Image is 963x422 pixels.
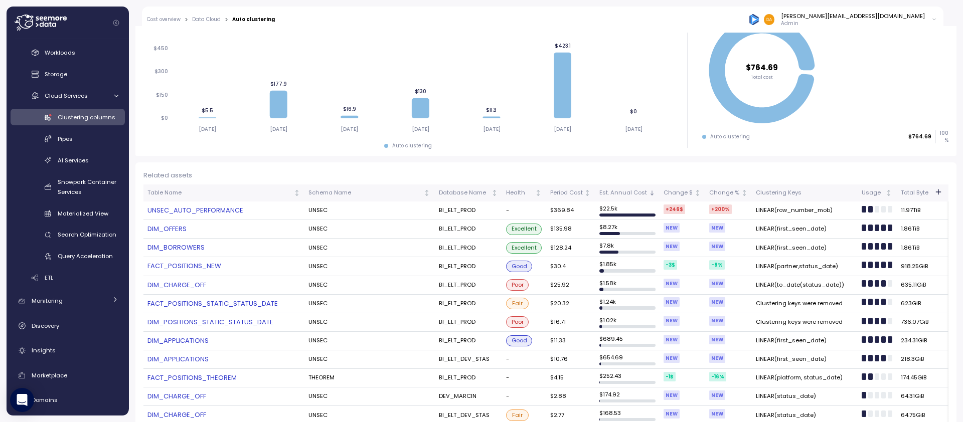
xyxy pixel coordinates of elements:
td: $ 1.02k [595,313,660,332]
span: Monitoring [32,297,63,305]
div: Period Cost [550,188,583,197]
a: DIM_CHARGE_OFF [147,391,300,401]
td: DEV_MARCIN [435,387,502,406]
a: Monitoring [11,291,125,311]
div: Auto clustering [232,17,275,22]
td: UNSEC [304,313,434,332]
div: Open Intercom Messenger [10,388,34,412]
td: UNSEC [304,220,434,239]
span: Discovery [32,322,59,330]
tspan: $130 [415,88,426,94]
a: Clustering columns [11,109,125,125]
button: Collapse navigation [110,19,122,27]
td: LINEAR(status_date) [752,387,858,406]
td: UNSEC [304,332,434,350]
td: $4.15 [546,369,595,387]
td: BI_ELT_PROD [435,313,502,332]
th: HealthNot sorted [502,184,546,201]
span: Marketplace [32,371,67,379]
a: DIM_APPLICATIONS [147,354,300,364]
a: Workloads [11,45,125,61]
div: -3 $ [664,260,677,270]
span: Snowpark Container Services [58,178,116,196]
td: Clustering keys were removed [752,295,858,313]
div: NEW [664,279,680,288]
div: Change % [709,188,739,197]
div: NEW [664,409,680,418]
th: Schema NameNot sorted [304,184,434,201]
div: Auto clustering [710,133,750,140]
td: $369.84 [546,201,595,220]
tspan: [DATE] [341,126,358,132]
td: BI_ELT_PROD [435,239,502,257]
div: [PERSON_NAME][EMAIL_ADDRESS][DOMAIN_NAME] [781,12,925,20]
a: DIM_CHARGE_OFF [147,410,300,420]
tspan: [DATE] [412,126,429,132]
a: UNSEC_AUTO_PERFORMANCE [147,205,300,216]
a: AI Services [11,152,125,168]
a: Data Cloud [192,17,221,22]
td: UNSEC [304,387,434,406]
div: NEW [664,390,680,400]
a: Snowpark Container Services [11,173,125,200]
tspan: [DATE] [483,126,500,132]
tspan: $177.9 [270,80,286,87]
div: +246 $ [664,204,685,214]
div: NEW [664,297,680,307]
div: > [225,17,228,23]
span: Materialized View [58,209,108,218]
div: Total Bytes Clustered [901,188,962,197]
div: NEW [709,297,725,307]
tspan: [DATE] [199,126,216,132]
a: Query Acceleration [11,248,125,265]
div: NEW [709,316,725,325]
td: $25.92 [546,276,595,295]
a: Cloud Services [11,87,125,104]
td: $ 8.27k [595,220,660,239]
div: Change $ [664,188,693,197]
span: Clustering columns [58,113,115,121]
div: Not sorted [423,189,430,196]
td: - [502,369,546,387]
tspan: Total cost [751,74,773,80]
td: BI_ELT_PROD [435,332,502,350]
th: Change $Not sorted [660,184,705,201]
td: $ 7.8k [595,239,660,257]
td: THEOREM [304,369,434,387]
td: UNSEC [304,239,434,257]
a: DIM_CHARGE_OFF [147,280,300,290]
td: $ 174.92 [595,387,660,406]
span: Insights [32,346,56,354]
td: $ 22.5k [595,201,660,220]
td: $10.76 [546,350,595,369]
div: NEW [664,223,680,233]
a: FACT_POSITIONS_STATIC_STATUS_DATE [147,299,300,309]
span: Workloads [45,49,75,57]
p: $764.69 [908,133,931,140]
div: Excellent [506,224,542,235]
td: $ 1.85k [595,257,660,276]
a: Insights [11,340,125,360]
a: Search Optimization [11,227,125,243]
div: NEW [709,242,725,251]
div: NEW [664,353,680,363]
img: 017aaa7af6563226eb73e226eb4f2070 [764,14,774,25]
div: -16 % [709,372,726,381]
div: -1 $ [664,372,676,381]
div: Excellent [506,242,542,254]
td: UNSEC [304,257,434,276]
div: Not sorted [885,189,892,196]
td: - [502,387,546,406]
tspan: $764.69 [746,62,778,73]
div: NEW [709,353,725,363]
td: $2.88 [546,387,595,406]
a: DIM_POSITIONS_STATIC_STATUS_DATE [147,317,300,327]
td: $ 252.43 [595,369,660,387]
div: -9 % [709,260,725,270]
span: Query Acceleration [58,252,113,260]
span: AI Services [58,156,89,164]
tspan: $0 [630,108,637,115]
td: $ 654.69 [595,350,660,369]
td: LINEAR(first_seen_date) [752,220,858,239]
td: BI_ELT_PROD [435,201,502,220]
